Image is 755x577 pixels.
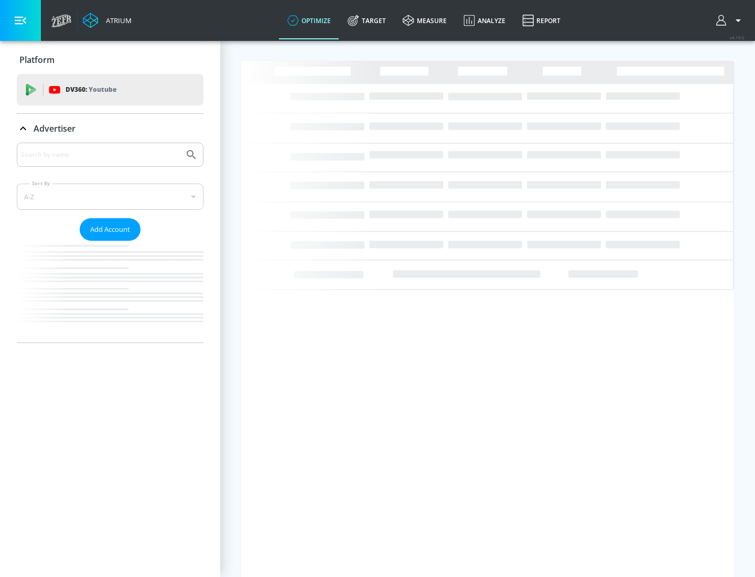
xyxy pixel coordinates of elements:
input: Search by name [21,148,180,162]
span: v 4.19.0 [730,35,745,40]
a: Analyze [455,2,514,39]
div: A-Z [17,184,203,210]
p: Youtube [89,84,116,95]
div: Advertiser [17,143,203,343]
div: Atrium [102,16,132,25]
a: Report [514,2,569,39]
div: DV360: Youtube [17,74,203,105]
a: Target [339,2,394,39]
p: Advertiser [34,123,75,134]
a: measure [394,2,455,39]
div: Advertiser [17,114,203,143]
div: Platform [17,45,203,74]
p: Platform [19,54,55,66]
p: DV360: [66,84,116,95]
span: Add Account [90,223,130,236]
nav: list of Advertiser [17,241,203,343]
button: Add Account [80,218,141,241]
a: optimize [279,2,339,39]
a: Atrium [83,13,132,28]
label: Sort By [30,180,52,187]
